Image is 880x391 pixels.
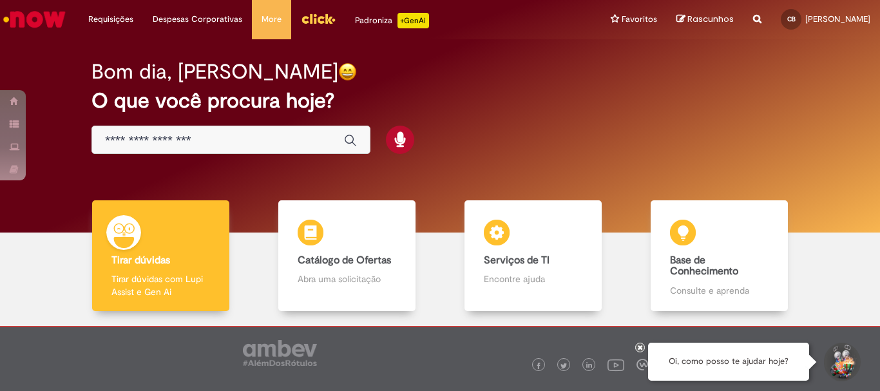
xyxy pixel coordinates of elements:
[670,254,738,278] b: Base de Conhecimento
[254,200,440,312] a: Catálogo de Ofertas Abra uma solicitação
[622,13,657,26] span: Favoritos
[338,62,357,81] img: happy-face.png
[687,13,734,25] span: Rascunhos
[68,200,254,312] a: Tirar dúvidas Tirar dúvidas com Lupi Assist e Gen Ai
[355,13,429,28] div: Padroniza
[153,13,242,26] span: Despesas Corporativas
[298,272,396,285] p: Abra uma solicitação
[301,9,336,28] img: click_logo_yellow_360x200.png
[1,6,68,32] img: ServiceNow
[560,363,567,369] img: logo_footer_twitter.png
[111,272,209,298] p: Tirar dúvidas com Lupi Assist e Gen Ai
[440,200,626,312] a: Serviços de TI Encontre ajuda
[91,61,338,83] h2: Bom dia, [PERSON_NAME]
[805,14,870,24] span: [PERSON_NAME]
[535,363,542,369] img: logo_footer_facebook.png
[670,284,768,297] p: Consulte e aprenda
[484,272,582,285] p: Encontre ajuda
[787,15,796,23] span: CB
[607,356,624,373] img: logo_footer_youtube.png
[626,200,812,312] a: Base de Conhecimento Consulte e aprenda
[397,13,429,28] p: +GenAi
[111,254,170,267] b: Tirar dúvidas
[676,14,734,26] a: Rascunhos
[586,362,593,370] img: logo_footer_linkedin.png
[298,254,391,267] b: Catálogo de Ofertas
[648,343,809,381] div: Oi, como posso te ajudar hoje?
[484,254,550,267] b: Serviços de TI
[243,340,317,366] img: logo_footer_ambev_rotulo_gray.png
[822,343,861,381] button: Iniciar Conversa de Suporte
[88,13,133,26] span: Requisições
[262,13,282,26] span: More
[636,359,648,370] img: logo_footer_workplace.png
[91,90,789,112] h2: O que você procura hoje?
